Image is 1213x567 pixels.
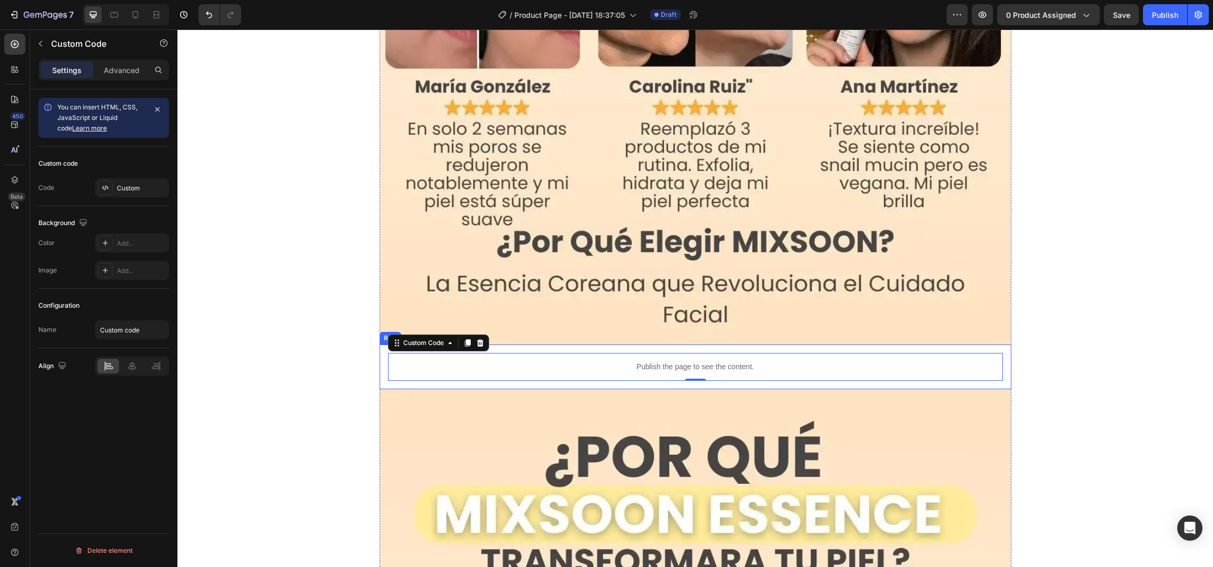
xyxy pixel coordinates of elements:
div: Align [38,359,68,373]
div: Configuration [38,301,79,310]
p: Settings [52,65,82,76]
div: Color [38,238,55,248]
button: Delete element [38,542,169,559]
button: Publish [1143,4,1187,25]
p: 7 [69,8,74,21]
div: 450 [10,112,25,120]
span: Draft [661,10,677,19]
p: Custom Code [51,37,141,50]
iframe: Design area [177,29,1213,567]
div: Beta [8,193,25,201]
p: Publish the page to see the content. [211,332,826,343]
span: 0 product assigned [1006,9,1076,21]
span: / [510,9,512,21]
div: Delete element [75,544,133,557]
div: Custom code [38,159,78,168]
div: Custom [117,184,166,193]
div: Add... [117,239,166,248]
span: Product Page - [DATE] 18:37:05 [514,9,625,21]
button: Save [1104,4,1139,25]
div: Code [38,183,54,193]
div: Name [38,325,56,335]
div: Image [38,266,57,275]
div: Open Intercom Messenger [1177,515,1202,541]
div: Row [204,304,222,313]
p: Advanced [104,65,140,76]
a: Learn more [72,124,107,132]
div: Publish [1152,9,1178,21]
div: Undo/Redo [198,4,241,25]
div: Custom Code [224,309,269,318]
div: Add... [117,266,166,276]
div: Background [38,216,90,230]
span: Save [1113,11,1130,19]
span: You can insert HTML, CSS, JavaScript or Liquid code [57,103,137,132]
button: 0 product assigned [997,4,1100,25]
button: 7 [4,4,78,25]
